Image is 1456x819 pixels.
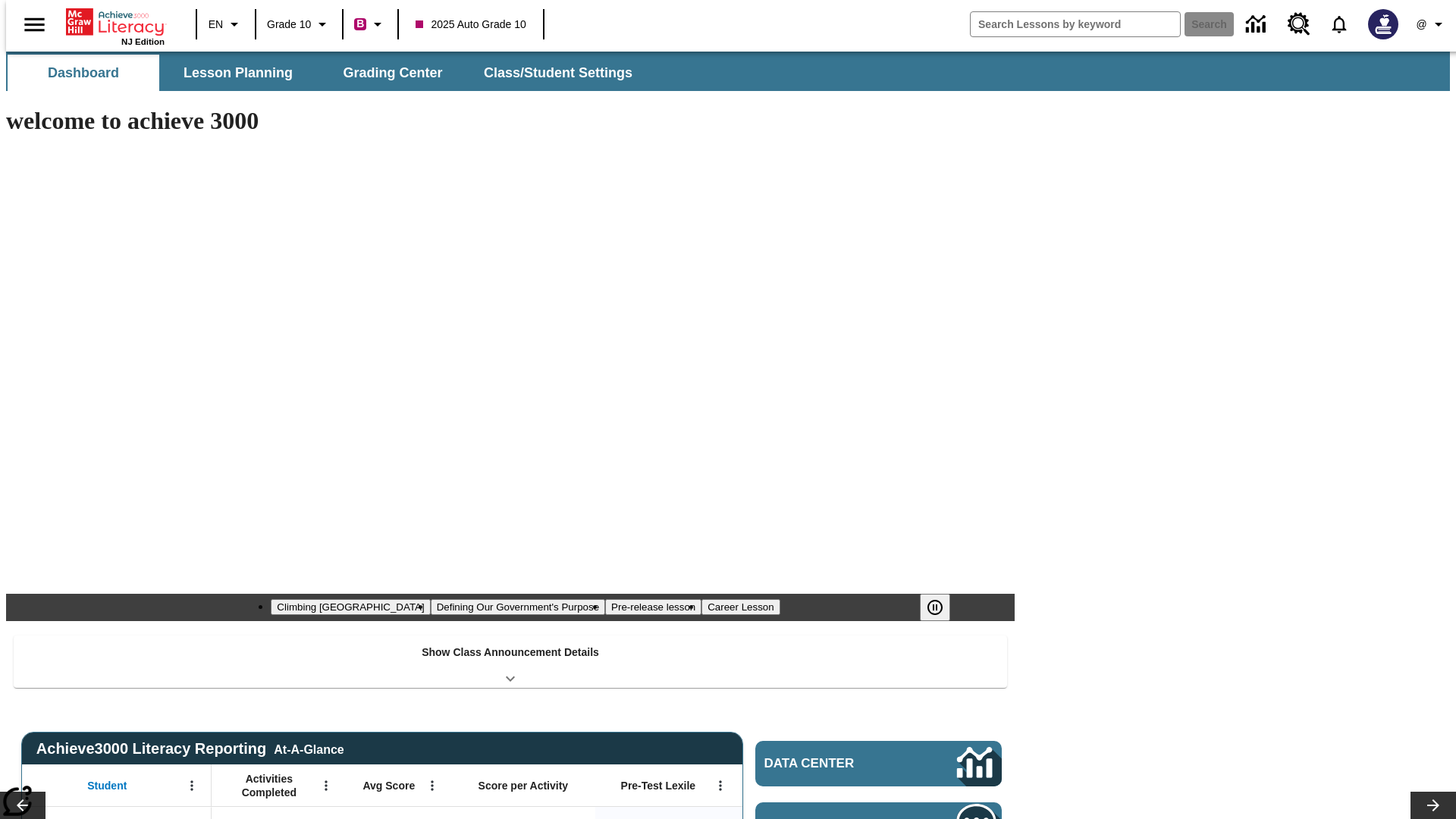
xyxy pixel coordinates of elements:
button: Select a new avatar [1359,5,1407,44]
span: Pre-Test Lexile [621,779,696,792]
button: Pause [920,594,950,621]
div: SubNavbar [6,52,1450,91]
h1: welcome to achieve 3000 [6,107,1015,135]
button: Slide 1 Climbing Mount Tai [271,599,430,615]
div: Pause [920,594,965,621]
a: Resource Center, Will open in new tab [1279,4,1319,45]
div: Show Class Announcement Details [14,635,1007,688]
span: Score per Activity [479,779,569,792]
a: Data Center [1237,4,1279,45]
div: At-A-Glance [274,740,344,757]
button: Open Menu [709,774,732,797]
span: Student [87,779,127,792]
button: Boost Class color is violet red. Change class color [348,11,393,38]
button: Open side menu [12,2,57,47]
button: Open Menu [180,774,203,797]
div: SubNavbar [6,55,646,91]
button: Open Menu [315,774,337,797]
button: Slide 4 Career Lesson [701,599,780,615]
button: Dashboard [8,55,159,91]
button: Class/Student Settings [472,55,645,91]
button: Language: EN, Select a language [202,11,250,38]
button: Grade: Grade 10, Select a grade [261,11,337,38]
img: Avatar [1368,9,1398,39]
a: Home [66,7,165,37]
button: Lesson Planning [162,55,314,91]
span: Data Center [764,756,906,771]
button: Slide 3 Pre-release lesson [605,599,701,615]
button: Grading Center [317,55,469,91]
span: Achieve3000 Literacy Reporting [36,740,344,758]
p: Show Class Announcement Details [422,645,599,661]
button: Lesson carousel, Next [1410,792,1456,819]
span: EN [209,17,223,33]
span: Grade 10 [267,17,311,33]
a: Data Center [755,741,1002,786]
span: Activities Completed [219,772,319,799]
div: Home [66,5,165,46]
a: Notifications [1319,5,1359,44]
button: Profile/Settings [1407,11,1456,38]
input: search field [971,12,1180,36]
button: Open Menu [421,774,444,797]
span: B [356,14,364,33]
span: NJ Edition [121,37,165,46]
span: @ [1416,17,1426,33]
span: 2025 Auto Grade 10 [416,17,526,33]
span: Avg Score [362,779,415,792]
button: Slide 2 Defining Our Government's Purpose [431,599,605,615]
